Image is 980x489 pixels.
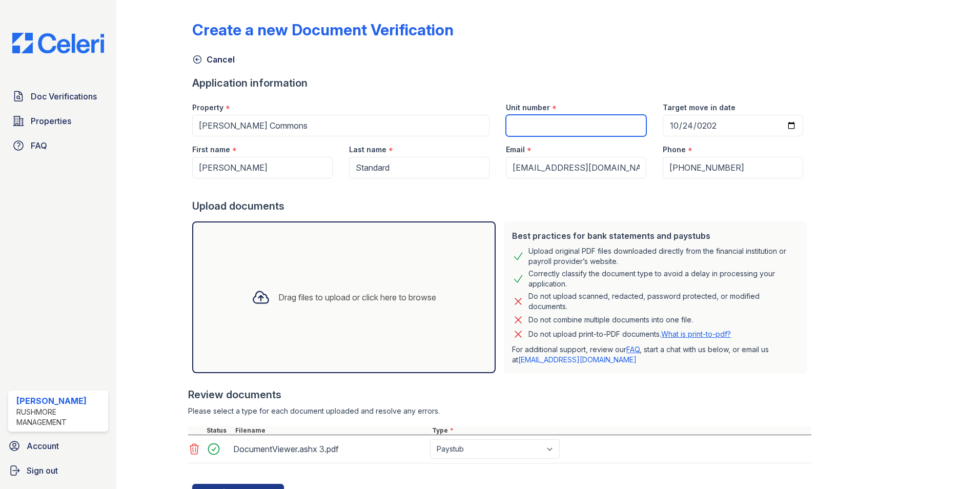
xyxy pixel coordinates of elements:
[27,464,58,477] span: Sign out
[4,436,112,456] a: Account
[528,269,799,289] div: Correctly classify the document type to avoid a delay in processing your application.
[349,145,386,155] label: Last name
[4,460,112,481] a: Sign out
[192,199,811,213] div: Upload documents
[528,314,693,326] div: Do not combine multiple documents into one file.
[192,145,230,155] label: First name
[192,53,235,66] a: Cancel
[663,145,686,155] label: Phone
[278,291,436,303] div: Drag files to upload or click here to browse
[31,139,47,152] span: FAQ
[626,345,640,354] a: FAQ
[16,395,104,407] div: [PERSON_NAME]
[512,344,799,365] p: For additional support, review our , start a chat with us below, or email us at
[27,440,59,452] span: Account
[663,103,736,113] label: Target move in date
[528,291,799,312] div: Do not upload scanned, redacted, password protected, or modified documents.
[661,330,731,338] a: What is print-to-pdf?
[233,426,430,435] div: Filename
[31,115,71,127] span: Properties
[8,135,108,156] a: FAQ
[8,86,108,107] a: Doc Verifications
[192,21,454,39] div: Create a new Document Verification
[506,145,525,155] label: Email
[188,388,811,402] div: Review documents
[528,329,731,339] p: Do not upload print-to-PDF documents.
[8,111,108,131] a: Properties
[188,406,811,416] div: Please select a type for each document uploaded and resolve any errors.
[430,426,811,435] div: Type
[528,246,799,267] div: Upload original PDF files downloaded directly from the financial institution or payroll provider’...
[233,441,426,457] div: DocumentViewer.ashx 3.pdf
[31,90,97,103] span: Doc Verifications
[512,230,799,242] div: Best practices for bank statements and paystubs
[4,33,112,53] img: CE_Logo_Blue-a8612792a0a2168367f1c8372b55b34899dd931a85d93a1a3d3e32e68fde9ad4.png
[506,103,550,113] label: Unit number
[518,355,637,364] a: [EMAIL_ADDRESS][DOMAIN_NAME]
[16,407,104,427] div: Rushmore Management
[192,103,223,113] label: Property
[205,426,233,435] div: Status
[192,76,811,90] div: Application information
